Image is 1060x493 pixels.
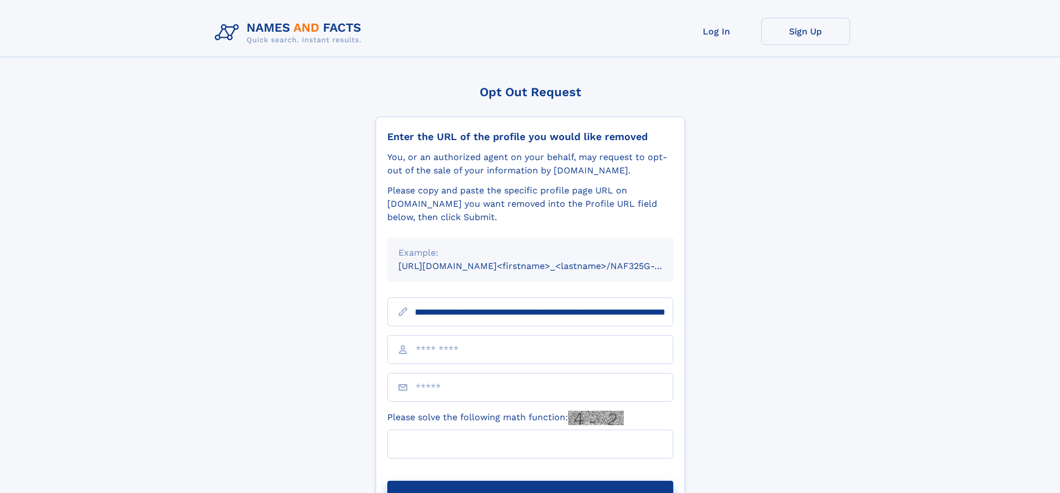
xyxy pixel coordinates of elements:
[387,151,673,177] div: You, or an authorized agent on your behalf, may request to opt-out of the sale of your informatio...
[210,18,371,48] img: Logo Names and Facts
[672,18,761,45] a: Log In
[387,411,624,425] label: Please solve the following math function:
[387,131,673,143] div: Enter the URL of the profile you would like removed
[398,261,694,271] small: [URL][DOMAIN_NAME]<firstname>_<lastname>/NAF325G-xxxxxxxx
[761,18,850,45] a: Sign Up
[376,85,685,99] div: Opt Out Request
[387,184,673,224] div: Please copy and paste the specific profile page URL on [DOMAIN_NAME] you want removed into the Pr...
[398,246,662,260] div: Example:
